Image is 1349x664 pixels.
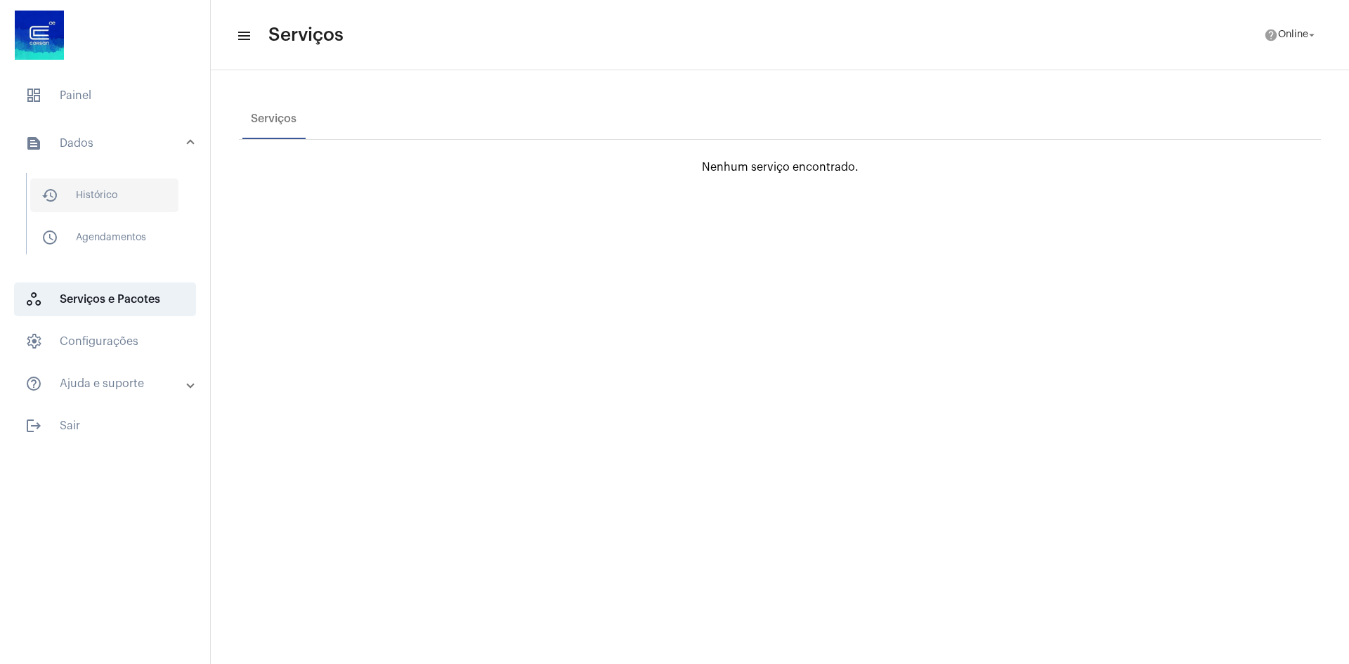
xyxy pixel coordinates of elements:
[25,291,42,308] span: sidenav icon
[14,325,196,358] span: Configurações
[25,135,42,152] mat-icon: sidenav icon
[11,7,67,63] img: d4669ae0-8c07-2337-4f67-34b0df7f5ae4.jpeg
[14,79,196,112] span: Painel
[30,221,178,254] span: Agendamentos
[25,333,42,350] span: sidenav icon
[25,375,188,392] mat-panel-title: Ajuda e suporte
[25,375,42,392] mat-icon: sidenav icon
[14,282,196,316] span: Serviços e Pacotes
[30,178,178,212] span: Histórico
[1264,28,1278,42] mat-icon: help
[25,87,42,104] span: sidenav icon
[41,187,58,204] mat-icon: sidenav icon
[236,27,250,44] mat-icon: sidenav icon
[25,417,42,434] mat-icon: sidenav icon
[8,367,210,401] mat-expansion-panel-header: sidenav iconAjuda e suporte
[1278,30,1308,40] span: Online
[1305,29,1318,41] mat-icon: arrow_drop_down
[8,121,210,166] mat-expansion-panel-header: sidenav iconDados
[25,135,188,152] mat-panel-title: Dados
[41,229,58,246] mat-icon: sidenav icon
[8,166,210,274] div: sidenav iconDados
[14,409,196,443] span: Sair
[268,24,344,46] span: Serviços
[239,161,1321,174] div: Nenhum serviço encontrado.
[1256,21,1327,49] button: Online
[251,112,296,125] div: Serviços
